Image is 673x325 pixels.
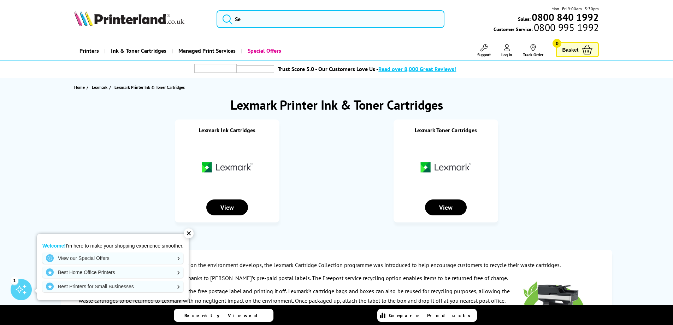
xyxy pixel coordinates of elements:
strong: Welcome! [42,243,66,249]
span: Compare Products [389,312,474,319]
img: Lexmark Ink Cartridges [201,141,254,194]
span: Lexmark [92,83,107,91]
span: 0 [553,39,561,48]
p: As Lexmark’s role to help minimise the impact on the environment develops, the Lexmark Cartridge ... [79,260,595,270]
a: View [206,204,248,211]
h1: Lexmark Printer Ink & Toner Cartridges [61,97,612,113]
a: Special Offers [241,42,287,60]
p: The simple process consists of downloading the free postage label and printing it off. Lexmark’s ... [79,286,595,306]
a: Track Order [523,44,543,57]
a: Lexmark Toner Cartridges [415,127,477,134]
img: trustpilot rating [194,64,237,73]
span: Recently Viewed [184,312,265,319]
a: 0800 840 1992 [531,14,599,21]
span: Log In [501,52,512,57]
p: I'm here to make your shopping experience smoother. [42,243,183,249]
div: View [425,199,467,215]
a: Lexmark Ink Cartridges [199,127,255,134]
div: View [206,199,248,215]
span: Ink & Toner Cartridges [111,42,166,60]
a: Log In [501,44,512,57]
span: Lexmark Printer Ink & Toner Cartridges [114,85,185,90]
a: View [425,204,467,211]
a: Recently Viewed [174,309,273,322]
a: Managed Print Services [172,42,241,60]
a: Best Printers for Small Businesses [42,281,183,292]
span: Read over 8,000 Great Reviews! [378,65,456,72]
b: 0800 840 1992 [532,11,599,24]
p: Small businesses have the ease of recycling thanks to [PERSON_NAME]’s pre-paid postal labels. The... [79,273,595,283]
img: Printerland Logo [74,11,184,26]
span: 0800 995 1992 [533,24,599,31]
input: Se [217,10,444,28]
div: ✕ [184,228,194,238]
img: Lexmark Toner Cartridges [419,141,472,194]
span: Mon - Fri 9:00am - 5:30pm [551,5,599,12]
a: Home [74,83,87,91]
a: Support [477,44,491,57]
div: 1 [11,277,18,284]
img: trustpilot rating [237,65,274,72]
span: Support [477,52,491,57]
a: Trust Score 5.0 - Our Customers Love Us -Read over 8,000 Great Reviews! [278,65,456,72]
a: Printerland Logo [74,11,208,28]
a: Best Home Office Printers [42,267,183,278]
span: Basket [562,45,578,54]
span: Customer Service: [494,24,599,33]
a: Compare Products [377,309,477,322]
a: Basket 0 [556,42,599,57]
a: Ink & Toner Cartridges [104,42,172,60]
span: Sales: [518,16,531,22]
a: Lexmark [92,83,109,91]
a: View our Special Offers [42,253,183,264]
a: Printers [74,42,104,60]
